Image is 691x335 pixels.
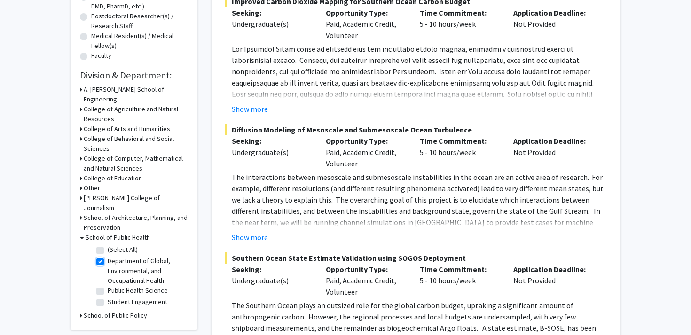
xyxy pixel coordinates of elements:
[232,275,312,286] div: Undergraduate(s)
[506,135,600,169] div: Not Provided
[319,264,413,297] div: Paid, Academic Credit, Volunteer
[108,245,138,255] label: (Select All)
[513,7,593,18] p: Application Deadline:
[86,233,150,242] h3: School of Public Health
[84,85,188,104] h3: A. [PERSON_NAME] School of Engineering
[232,18,312,30] div: Undergraduate(s)
[506,7,600,41] div: Not Provided
[232,7,312,18] p: Seeking:
[84,104,188,124] h3: College of Agriculture and Natural Resources
[232,232,268,243] button: Show more
[232,172,605,261] span: The interactions between mesoscale and submesoscale instabilities in the ocean are an active area...
[84,193,188,213] h3: [PERSON_NAME] College of Journalism
[108,256,186,286] label: Department of Global, Environmental, and Occupational Health
[91,11,188,31] label: Postdoctoral Researcher(s) / Research Staff
[413,7,507,41] div: 5 - 10 hours/week
[326,7,406,18] p: Opportunity Type:
[232,147,312,158] div: Undergraduate(s)
[225,252,607,264] span: Southern Ocean State Estimate Validation using SOGOS Deployment
[420,264,500,275] p: Time Commitment:
[319,7,413,41] div: Paid, Academic Credit, Volunteer
[326,135,406,147] p: Opportunity Type:
[84,154,188,173] h3: College of Computer, Mathematical and Natural Sciences
[80,70,188,81] h2: Division & Department:
[413,264,507,297] div: 5 - 10 hours/week
[84,183,100,193] h3: Other
[232,264,312,275] p: Seeking:
[84,213,188,233] h3: School of Architecture, Planning, and Preservation
[232,44,605,155] span: Lor Ipsumdol Sitam conse ad elitsedd eius tem inc utlabo etdolo magnaa, enimadmi v quisnostrud ex...
[506,264,600,297] div: Not Provided
[513,135,593,147] p: Application Deadline:
[326,264,406,275] p: Opportunity Type:
[108,297,167,307] label: Student Engagement
[108,286,168,296] label: Public Health Science
[232,103,268,115] button: Show more
[91,31,188,51] label: Medical Resident(s) / Medical Fellow(s)
[420,135,500,147] p: Time Commitment:
[232,135,312,147] p: Seeking:
[84,134,188,154] h3: College of Behavioral and Social Sciences
[225,124,607,135] span: Diffusion Modeling of Mesoscale and Submesoscale Ocean Turbulence
[513,264,593,275] p: Application Deadline:
[420,7,500,18] p: Time Commitment:
[413,135,507,169] div: 5 - 10 hours/week
[319,135,413,169] div: Paid, Academic Credit, Volunteer
[91,51,111,61] label: Faculty
[84,124,170,134] h3: College of Arts and Humanities
[84,173,142,183] h3: College of Education
[84,311,147,320] h3: School of Public Policy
